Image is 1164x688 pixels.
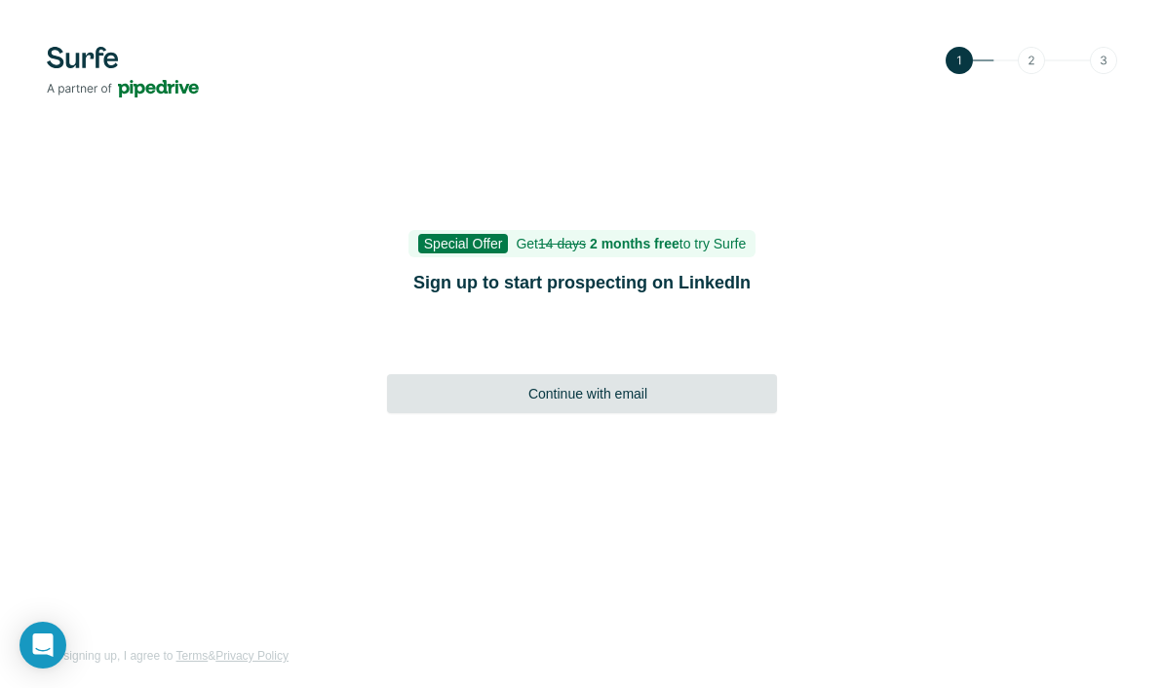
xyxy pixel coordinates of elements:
iframe: Boîte de dialogue "Se connecter avec Google" [763,19,1145,315]
span: & [208,649,215,663]
s: 14 days [538,236,586,251]
span: By signing up, I agree to [47,649,173,663]
a: Privacy Policy [215,649,289,663]
div: Open Intercom Messenger [19,622,66,669]
a: Terms [176,649,209,663]
iframe: Bouton "Se connecter avec Google" [377,322,787,364]
img: Surfe's logo [47,47,199,97]
span: Get to try Surfe [516,236,746,251]
div: Se connecter avec Google. S'ouvre dans un nouvel onglet. [387,322,777,364]
h1: Sign up to start prospecting on LinkedIn [387,269,777,296]
span: Special Offer [418,234,509,253]
b: 2 months free [590,236,679,251]
span: Continue with email [528,384,647,403]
